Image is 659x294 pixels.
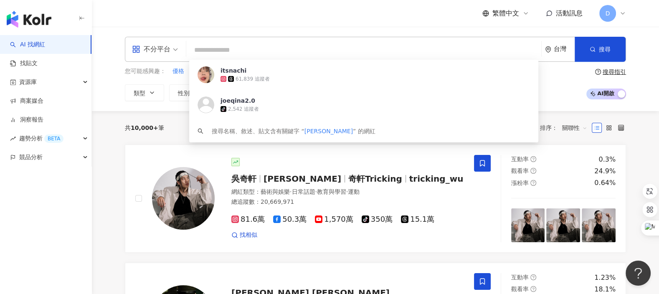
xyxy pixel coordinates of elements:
[240,231,257,239] span: 找相似
[10,41,45,49] a: searchAI 找網紅
[44,134,63,143] div: BETA
[231,188,464,196] div: 網紅類型 ：
[222,90,240,96] span: 追蹤數
[322,90,340,96] span: 觀看率
[492,9,519,18] span: 繁體中文
[409,174,464,184] span: tricking_wu
[530,156,536,162] span: question-circle
[169,84,208,101] button: 性別
[401,215,434,224] span: 15.1萬
[364,84,426,101] button: 合作費用預估
[511,156,529,162] span: 互動率
[315,215,353,224] span: 1,570萬
[125,67,166,76] span: 您可能感興趣：
[530,286,536,292] span: question-circle
[10,97,43,105] a: 商案媒合
[172,67,184,76] span: 優格
[132,45,140,53] span: appstore
[178,90,190,96] span: 性別
[191,67,209,76] button: 限時團
[317,188,346,195] span: 教育與學習
[362,215,393,224] span: 350萬
[582,208,616,242] img: post-image
[348,174,402,184] span: 奇軒Tricking
[231,198,464,206] div: 總追蹤數 ： 20,669,971
[606,9,610,18] span: D
[231,174,256,184] span: 吳奇軒
[562,121,587,134] span: 關聯性
[511,274,529,281] span: 互動率
[575,37,626,62] button: 搜尋
[373,90,408,96] span: 合作費用預估
[264,174,341,184] span: [PERSON_NAME]
[10,116,43,124] a: 洞察報告
[511,167,529,174] span: 觀看率
[261,188,290,195] span: 藝術與娛樂
[511,286,529,292] span: 觀看率
[19,129,63,148] span: 趨勢分析
[10,59,38,68] a: 找貼文
[546,208,580,242] img: post-image
[449,89,473,96] span: 更多篩選
[314,84,359,101] button: 觀看率
[511,208,545,242] img: post-image
[554,46,575,53] div: 台灣
[272,90,290,96] span: 互動率
[131,124,158,131] span: 10,000+
[172,67,185,76] button: 優格
[231,231,257,239] a: 找相似
[19,73,37,91] span: 資源庫
[134,90,145,96] span: 類型
[7,11,51,28] img: logo
[595,69,601,75] span: question-circle
[132,43,170,56] div: 不分平台
[511,180,529,186] span: 漲粉率
[599,46,611,53] span: 搜尋
[540,121,592,134] div: 排序：
[264,84,309,101] button: 互動率
[273,215,307,224] span: 50.3萬
[594,167,616,176] div: 24.9%
[19,148,43,167] span: 競品分析
[594,178,616,188] div: 0.64%
[125,124,164,131] div: 共 筆
[530,180,536,186] span: question-circle
[348,188,360,195] span: 運動
[125,84,164,101] button: 類型
[594,285,616,294] div: 18.1%
[125,144,626,253] a: KOL Avatar吳奇軒[PERSON_NAME]奇軒Trickingtricking_wu網紅類型：藝術與娛樂·日常話題·教育與學習·運動總追蹤數：20,669,97181.6萬50.3萬1...
[215,67,228,76] button: 牙線
[530,274,536,280] span: question-circle
[594,273,616,282] div: 1.23%
[598,155,616,164] div: 0.3%
[10,136,16,142] span: rise
[213,84,259,101] button: 追蹤數
[556,9,583,17] span: 活動訊息
[290,188,291,195] span: ·
[431,84,482,101] button: 更多篩選
[545,46,551,53] span: environment
[530,168,536,174] span: question-circle
[603,68,626,75] div: 搜尋指引
[234,67,247,76] button: 防蛀
[235,67,246,76] span: 防蛀
[291,188,315,195] span: 日常話題
[231,215,265,224] span: 81.6萬
[152,167,215,230] img: KOL Avatar
[626,261,651,286] iframe: Help Scout Beacon - Open
[315,188,317,195] span: ·
[346,188,348,195] span: ·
